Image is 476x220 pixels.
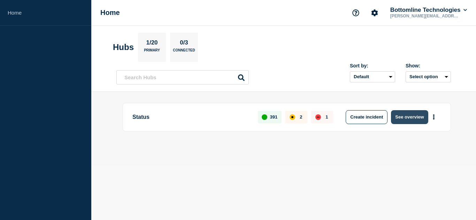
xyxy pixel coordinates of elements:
[100,9,120,17] h1: Home
[350,71,395,82] select: Sort by
[391,110,428,124] button: See overview
[113,42,134,52] h2: Hubs
[346,110,387,124] button: Create incident
[389,7,468,14] button: Bottomline Technologies
[173,48,195,56] p: Connected
[350,63,395,68] div: Sort by:
[132,110,250,124] p: Status
[325,114,328,120] p: 1
[144,48,160,56] p: Primary
[348,6,363,20] button: Support
[429,111,438,123] button: More actions
[270,114,278,120] p: 391
[367,6,382,20] button: Account settings
[300,114,302,120] p: 2
[262,114,267,120] div: up
[406,63,451,68] div: Show:
[406,71,451,82] button: Select option
[290,114,295,120] div: affected
[315,114,321,120] div: down
[389,14,461,18] p: [PERSON_NAME][EMAIL_ADDRESS][PERSON_NAME][DOMAIN_NAME]
[177,39,191,48] p: 0/3
[116,70,249,84] input: Search Hubs
[144,39,160,48] p: 1/20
